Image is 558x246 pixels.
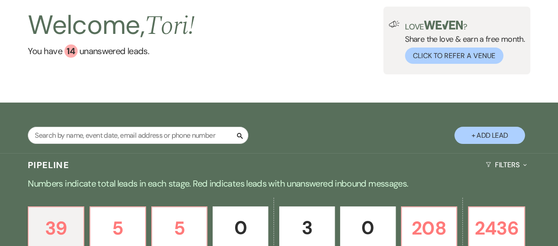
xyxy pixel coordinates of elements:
h2: Welcome, [28,7,195,44]
a: You have 14 unanswered leads. [28,44,195,58]
p: Love ? [405,21,525,31]
div: Share the love & earn a free month. [400,21,525,64]
p: 5 [96,213,140,243]
img: weven-logo-green.svg [424,21,463,29]
div: 14 [64,44,78,58]
p: 5 [157,213,202,243]
button: Click to Refer a Venue [405,48,503,64]
p: 2436 [474,213,518,243]
h3: Pipeline [28,159,69,171]
p: 0 [218,213,262,242]
p: 39 [34,213,78,243]
p: 208 [407,213,451,243]
p: 0 [346,213,390,242]
p: 3 [285,213,329,242]
img: loud-speaker-illustration.svg [389,21,400,28]
input: Search by name, event date, email address or phone number [28,127,248,144]
button: + Add Lead [454,127,525,144]
span: Tori ! [145,6,195,46]
button: Filters [482,153,530,176]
